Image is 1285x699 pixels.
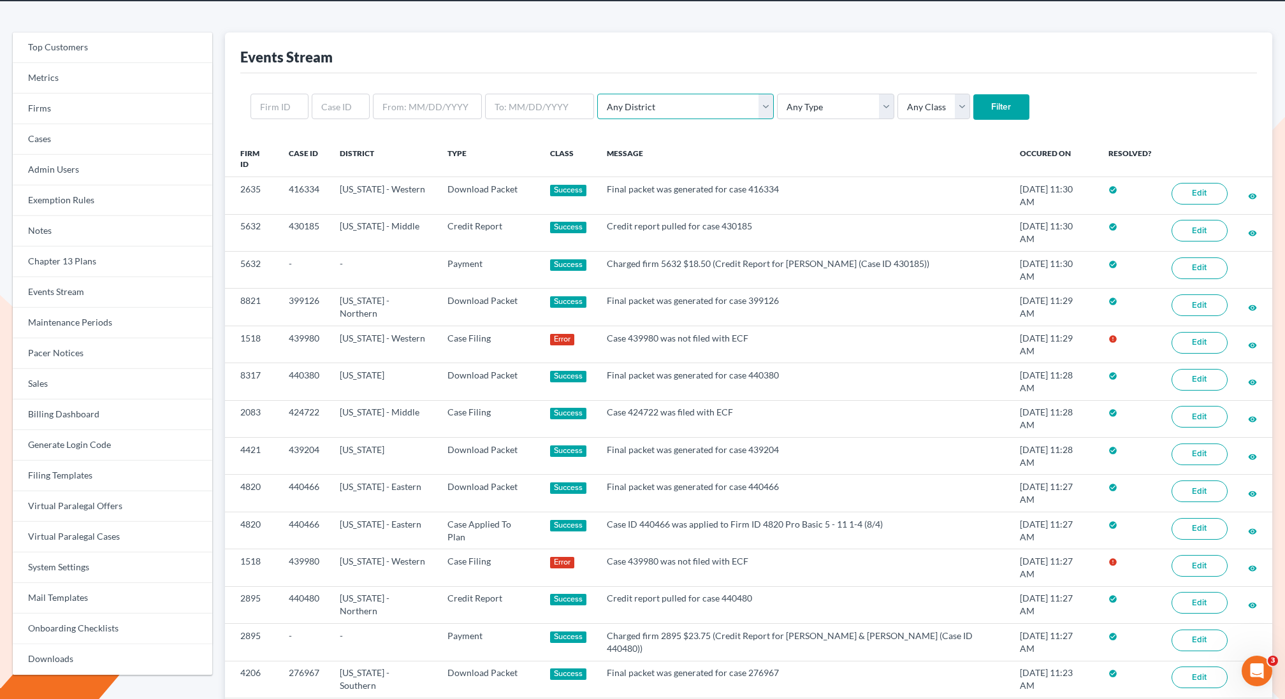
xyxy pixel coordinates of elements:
a: Downloads [13,644,212,675]
div: Success [550,185,587,196]
td: Payment [437,252,539,289]
td: Download Packet [437,289,539,326]
td: 2635 [225,177,279,214]
td: Case 424722 was filed with ECF [597,400,1010,437]
td: Download Packet [437,661,539,698]
iframe: Intercom live chat [1242,656,1272,686]
td: [US_STATE] - Western [330,326,437,363]
td: - [279,624,330,661]
td: [US_STATE] - Western [330,177,437,214]
td: [DATE] 11:27 AM [1010,549,1098,586]
a: Edit [1172,369,1228,391]
td: 439980 [279,326,330,363]
td: 439204 [279,438,330,475]
div: Success [550,371,587,382]
th: Class [540,140,597,177]
td: Download Packet [437,177,539,214]
a: Edit [1172,183,1228,205]
th: Resolved? [1098,140,1161,177]
td: Case Applied To Plan [437,512,539,549]
i: visibility [1248,564,1257,573]
td: Credit Report [437,586,539,623]
i: visibility [1248,601,1257,610]
a: Edit [1172,630,1228,651]
i: check_circle [1108,260,1117,269]
a: Edit [1172,332,1228,354]
td: - [279,252,330,289]
td: Final packet was generated for case 440466 [597,475,1010,512]
td: [US_STATE] [330,363,437,400]
a: Edit [1172,220,1228,241]
td: 440380 [279,363,330,400]
a: visibility [1248,525,1257,536]
td: Charged firm 5632 $18.50 (Credit Report for [PERSON_NAME] (Case ID 430185)) [597,252,1010,289]
td: 2083 [225,400,279,437]
i: visibility [1248,303,1257,312]
i: check_circle [1108,371,1117,380]
td: 430185 [279,214,330,251]
td: Final packet was generated for case 416334 [597,177,1010,214]
a: Mail Templates [13,583,212,614]
td: 8821 [225,289,279,326]
a: System Settings [13,552,212,583]
td: [US_STATE] - Western [330,549,437,586]
td: 4820 [225,475,279,512]
a: Edit [1172,555,1228,577]
td: 440480 [279,586,330,623]
td: [DATE] 11:28 AM [1010,363,1098,400]
a: visibility [1248,562,1257,573]
a: Chapter 13 Plans [13,247,212,277]
span: 3 [1268,656,1278,666]
input: From: MM/DD/YYYY [373,94,482,119]
td: 424722 [279,400,330,437]
div: Success [550,408,587,419]
td: [DATE] 11:27 AM [1010,624,1098,661]
a: visibility [1248,487,1257,498]
i: check_circle [1108,632,1117,641]
td: [DATE] 11:29 AM [1010,326,1098,363]
a: visibility [1248,227,1257,238]
i: check_circle [1108,297,1117,306]
td: Download Packet [437,438,539,475]
td: Download Packet [437,475,539,512]
a: visibility [1248,339,1257,350]
td: 5632 [225,252,279,289]
a: Edit [1172,257,1228,279]
td: 440466 [279,475,330,512]
a: Top Customers [13,32,212,63]
td: Case ID 440466 was applied to Firm ID 4820 Pro Basic 5 - 11 1-4 (8/4) [597,512,1010,549]
a: Edit [1172,480,1228,502]
i: visibility [1248,527,1257,536]
td: Credit report pulled for case 440480 [597,586,1010,623]
td: [DATE] 11:23 AM [1010,661,1098,698]
td: Payment [437,624,539,661]
td: Final packet was generated for case 399126 [597,289,1010,326]
td: [US_STATE] - Eastern [330,475,437,512]
td: 4421 [225,438,279,475]
td: 1518 [225,549,279,586]
a: Virtual Paralegal Offers [13,491,212,522]
input: Firm ID [250,94,309,119]
div: Error [550,334,575,345]
i: visibility [1248,341,1257,350]
th: Message [597,140,1010,177]
i: error [1108,558,1117,566]
i: check_circle [1108,446,1117,455]
i: check_circle [1108,521,1117,530]
a: Billing Dashboard [13,400,212,430]
div: Success [550,222,587,233]
td: Charged firm 2895 $23.75 (Credit Report for [PERSON_NAME] & [PERSON_NAME] (Case ID 440480)) [597,624,1010,661]
td: Final packet was generated for case 440380 [597,363,1010,400]
i: visibility [1248,452,1257,461]
td: [DATE] 11:27 AM [1010,586,1098,623]
td: [DATE] 11:28 AM [1010,438,1098,475]
td: Final packet was generated for case 276967 [597,661,1010,698]
i: visibility [1248,192,1257,201]
td: [DATE] 11:30 AM [1010,252,1098,289]
a: Admin Users [13,155,212,185]
a: Generate Login Code [13,430,212,461]
td: [DATE] 11:27 AM [1010,475,1098,512]
td: 276967 [279,661,330,698]
input: To: MM/DD/YYYY [485,94,594,119]
a: visibility [1248,413,1257,424]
